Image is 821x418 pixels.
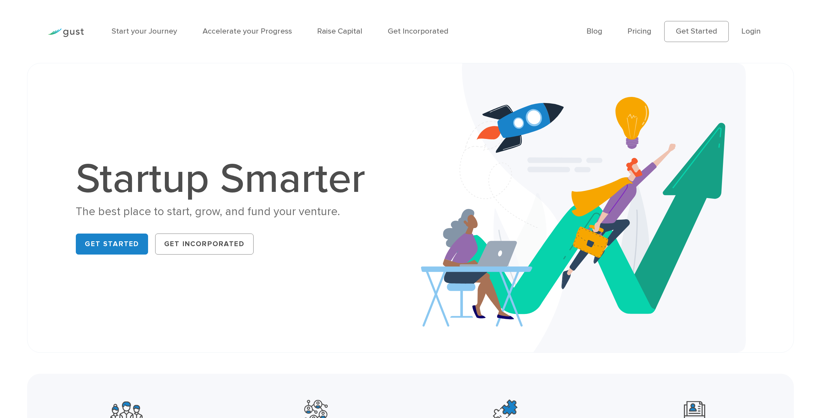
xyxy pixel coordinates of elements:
a: Get Incorporated [388,26,448,36]
img: Gust Logo [48,28,84,37]
a: Blog [586,26,602,36]
a: Pricing [627,26,651,36]
a: Get Started [76,234,148,255]
h1: Startup Smarter [76,158,377,200]
div: The best place to start, grow, and fund your venture. [76,204,377,219]
a: Start your Journey [112,26,177,36]
a: Accelerate your Progress [203,26,292,36]
a: Get Incorporated [155,234,254,255]
a: Get Started [664,21,729,42]
img: Startup Smarter Hero [421,63,746,352]
a: Raise Capital [317,26,362,36]
a: Login [741,26,761,36]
